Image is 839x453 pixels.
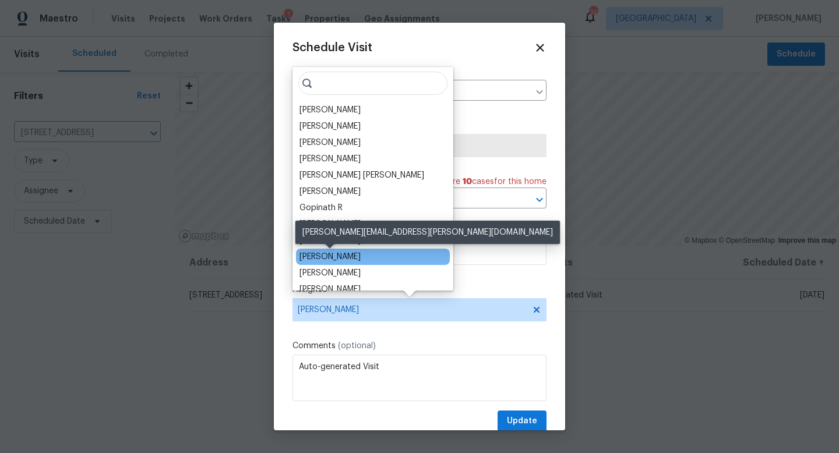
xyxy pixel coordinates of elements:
span: (optional) [338,342,376,350]
span: There are case s for this home [426,176,547,187]
div: [PERSON_NAME] [299,186,361,197]
div: [PERSON_NAME][EMAIL_ADDRESS][PERSON_NAME][DOMAIN_NAME] [295,221,560,244]
div: [PERSON_NAME] [299,218,361,230]
div: [PERSON_NAME] [299,121,361,132]
label: Comments [292,340,547,352]
button: Open [531,192,548,208]
div: [PERSON_NAME] [299,104,361,116]
div: [PERSON_NAME] [299,267,361,279]
span: Schedule Visit [292,42,372,54]
span: [PERSON_NAME] [298,305,526,314]
span: Close [534,41,547,54]
div: [PERSON_NAME] [PERSON_NAME] [299,169,424,181]
span: Update [507,414,537,429]
button: Update [498,410,547,432]
div: [PERSON_NAME] [299,251,361,263]
div: [PERSON_NAME] [299,284,361,295]
textarea: Auto-generated Visit [292,355,547,401]
div: [PERSON_NAME] [299,137,361,148]
div: Gopinath R [299,202,343,214]
div: [PERSON_NAME] [299,153,361,165]
span: 10 [463,178,472,186]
